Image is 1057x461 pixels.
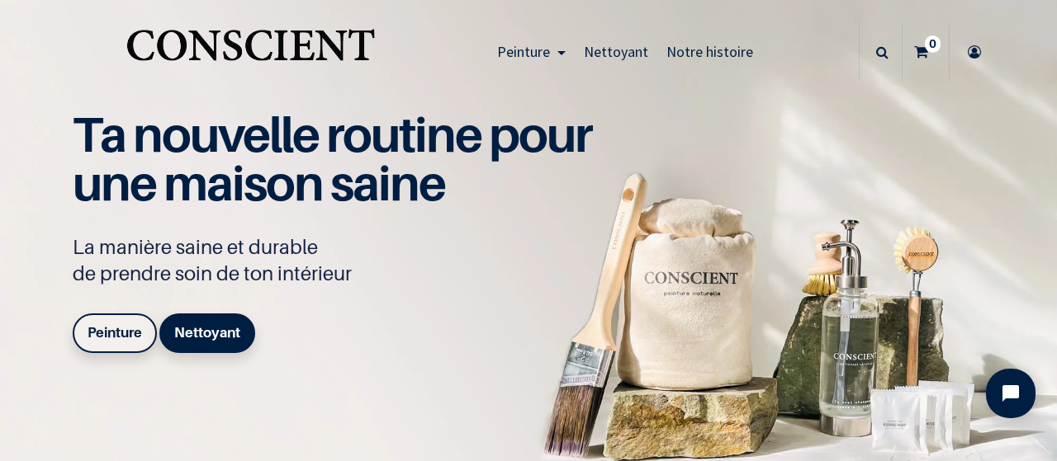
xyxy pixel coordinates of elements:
a: Nettoyant [159,313,255,353]
iframe: Tidio Chat [972,355,1050,432]
a: Peinture [488,23,575,81]
b: Peinture [88,324,142,341]
span: Nettoyant [584,42,648,61]
b: Nettoyant [174,324,240,341]
p: La manière saine et durable de prendre soin de ton intérieur [73,234,609,287]
a: Logo of Conscient [123,20,378,85]
a: Peinture [73,313,157,353]
sup: 0 [925,35,941,52]
a: 0 [903,23,949,81]
span: Peinture [497,42,550,61]
span: Notre histoire [666,42,753,61]
span: Ta nouvelle routine pour une maison saine [73,105,591,212]
img: Conscient [123,20,378,85]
